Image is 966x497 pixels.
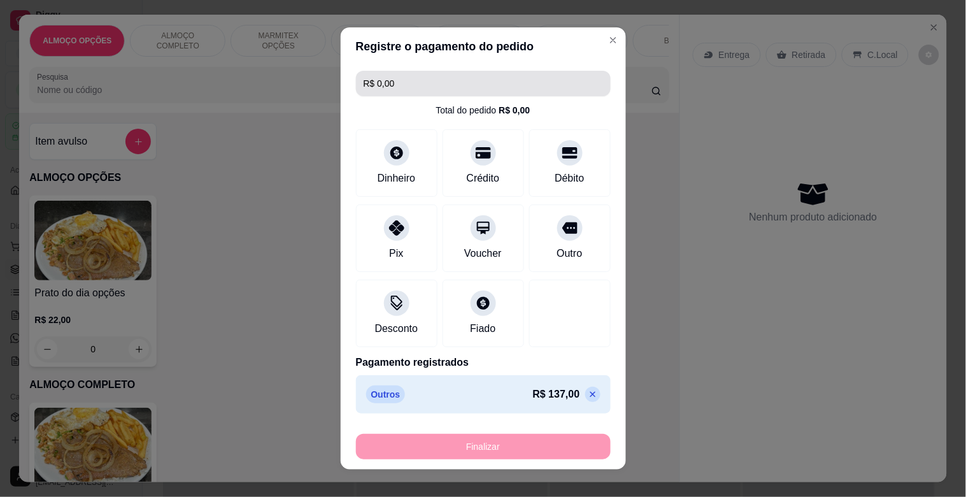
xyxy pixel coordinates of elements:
[364,71,603,96] input: Ex.: hambúrguer de cordeiro
[499,104,530,117] div: R$ 0,00
[436,104,530,117] div: Total do pedido
[467,171,500,186] div: Crédito
[366,385,406,403] p: Outros
[356,355,611,370] p: Pagamento registrados
[555,171,584,186] div: Débito
[389,246,403,261] div: Pix
[603,30,623,50] button: Close
[557,246,582,261] div: Outro
[470,321,495,336] div: Fiado
[533,387,580,402] p: R$ 137,00
[378,171,416,186] div: Dinheiro
[464,246,502,261] div: Voucher
[375,321,418,336] div: Desconto
[341,27,626,66] header: Registre o pagamento do pedido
